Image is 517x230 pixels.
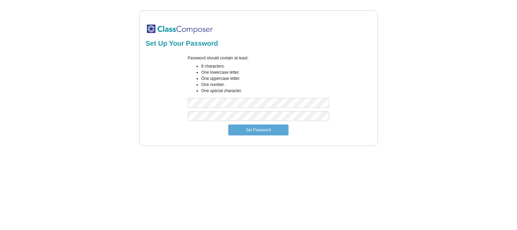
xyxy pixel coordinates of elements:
h2: Set Up Your Password [146,39,371,47]
li: One number. [201,82,329,88]
li: 8 characters. [201,63,329,69]
label: Password should contain at least: [188,55,249,61]
li: One lowercase letter. [201,69,329,75]
button: Set Password [228,125,288,135]
li: One special character. [201,88,329,94]
li: One uppercase letter. [201,75,329,82]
